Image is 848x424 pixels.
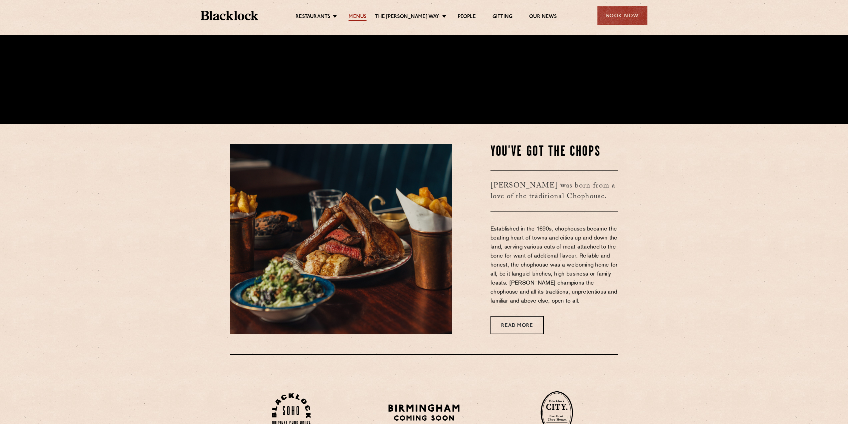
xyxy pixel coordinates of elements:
a: Restaurants [296,14,330,21]
img: BL_Textured_Logo-footer-cropped.svg [201,11,259,20]
a: Menus [349,14,367,21]
a: The [PERSON_NAME] Way [375,14,439,21]
a: Gifting [492,14,512,21]
img: May25-Blacklock-AllIn-00417-scaled-e1752246198448.jpg [230,144,452,334]
p: Established in the 1690s, chophouses became the beating heart of towns and cities up and down the... [490,225,618,306]
h3: [PERSON_NAME] was born from a love of the traditional Chophouse. [490,170,618,211]
a: People [458,14,476,21]
img: BIRMINGHAM-P22_-e1747915156957.png [387,402,461,423]
div: Book Now [597,6,647,25]
a: Our News [529,14,557,21]
a: Read More [490,316,544,334]
h2: You've Got The Chops [490,144,618,160]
